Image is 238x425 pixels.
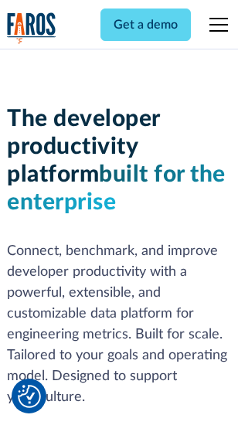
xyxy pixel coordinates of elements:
[7,241,231,408] p: Connect, benchmark, and improve developer productivity with a powerful, extensible, and customiza...
[7,163,226,214] span: built for the enterprise
[100,8,191,41] a: Get a demo
[18,385,41,408] button: Cookie Settings
[7,12,56,44] a: home
[7,12,56,44] img: Logo of the analytics and reporting company Faros.
[200,6,231,43] div: menu
[7,105,231,216] h1: The developer productivity platform
[18,385,41,408] img: Revisit consent button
